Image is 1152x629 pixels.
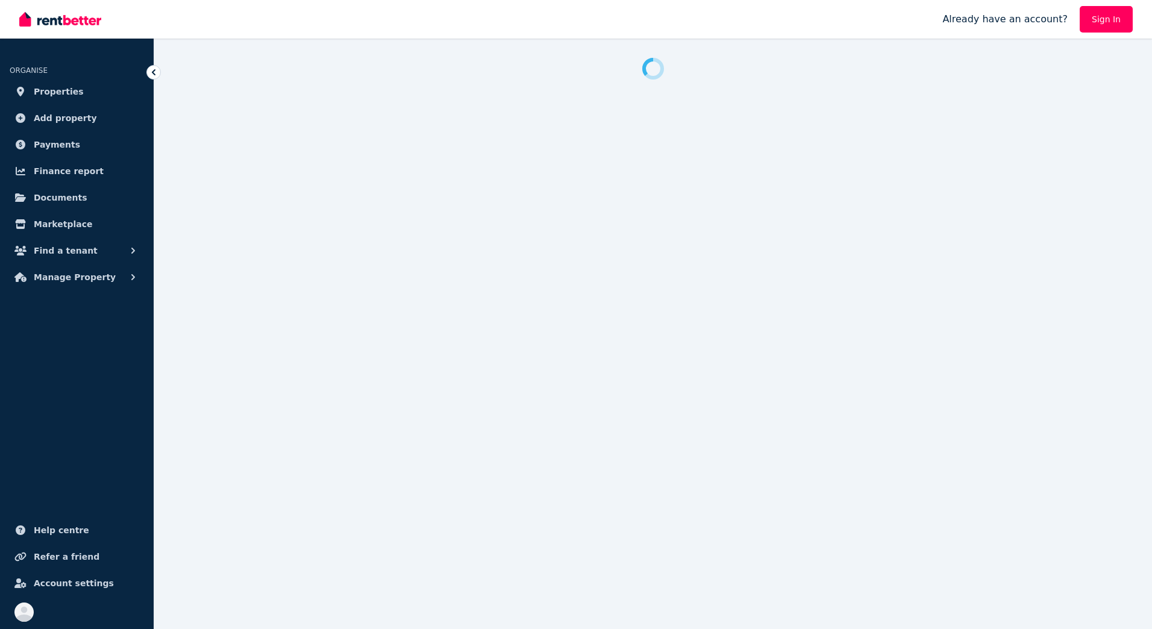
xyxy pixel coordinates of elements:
[10,80,144,104] a: Properties
[10,239,144,263] button: Find a tenant
[34,549,99,564] span: Refer a friend
[10,265,144,289] button: Manage Property
[34,243,98,258] span: Find a tenant
[34,576,114,590] span: Account settings
[10,518,144,542] a: Help centre
[34,523,89,537] span: Help centre
[19,10,101,28] img: RentBetter
[942,12,1068,27] span: Already have an account?
[10,212,144,236] a: Marketplace
[34,111,97,125] span: Add property
[10,66,48,75] span: ORGANISE
[34,84,84,99] span: Properties
[34,270,116,284] span: Manage Property
[10,106,144,130] a: Add property
[10,186,144,210] a: Documents
[34,190,87,205] span: Documents
[34,217,92,231] span: Marketplace
[10,571,144,595] a: Account settings
[34,137,80,152] span: Payments
[10,159,144,183] a: Finance report
[10,545,144,569] a: Refer a friend
[10,133,144,157] a: Payments
[34,164,104,178] span: Finance report
[1080,6,1133,33] a: Sign In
